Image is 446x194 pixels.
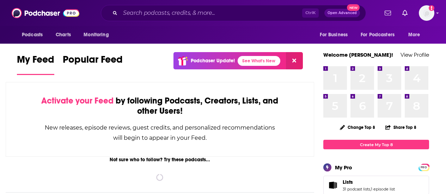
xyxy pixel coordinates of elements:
[408,30,420,40] span: More
[419,5,434,21] img: User Profile
[84,30,109,40] span: Monitoring
[343,179,353,185] span: Lists
[401,51,429,58] a: View Profile
[17,28,52,42] button: open menu
[343,187,370,192] a: 31 podcast lists
[323,140,429,149] a: Create My Top 8
[79,28,118,42] button: open menu
[382,7,394,19] a: Show notifications dropdown
[41,123,279,143] div: New releases, episode reviews, guest credits, and personalized recommendations will begin to appe...
[17,54,54,70] span: My Feed
[385,120,417,134] button: Share Top 8
[238,56,280,66] a: See What's New
[320,30,348,40] span: For Business
[191,58,235,64] p: Podchaser Update!
[371,187,395,192] a: 1 episode list
[302,8,319,18] span: Ctrl K
[323,51,393,58] a: Welcome [PERSON_NAME]!
[120,7,302,19] input: Search podcasts, credits, & more...
[347,4,360,11] span: New
[403,28,429,42] button: open menu
[326,180,340,190] a: Lists
[336,123,379,132] button: Change Top 8
[12,6,79,20] img: Podchaser - Follow, Share and Rate Podcasts
[22,30,43,40] span: Podcasts
[101,5,366,21] div: Search podcasts, credits, & more...
[56,30,71,40] span: Charts
[356,28,405,42] button: open menu
[328,11,357,15] span: Open Advanced
[41,95,114,106] span: Activate your Feed
[63,54,123,75] a: Popular Feed
[315,28,356,42] button: open menu
[17,54,54,75] a: My Feed
[324,9,360,17] button: Open AdvancedNew
[361,30,395,40] span: For Podcasters
[429,5,434,11] svg: Add a profile image
[335,164,352,171] div: My Pro
[420,164,428,170] a: PRO
[370,187,371,192] span: ,
[6,157,314,163] div: Not sure who to follow? Try these podcasts...
[343,179,395,185] a: Lists
[419,5,434,21] button: Show profile menu
[419,5,434,21] span: Logged in as abirchfield
[51,28,75,42] a: Charts
[41,96,279,116] div: by following Podcasts, Creators, Lists, and other Users!
[399,7,410,19] a: Show notifications dropdown
[63,54,123,70] span: Popular Feed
